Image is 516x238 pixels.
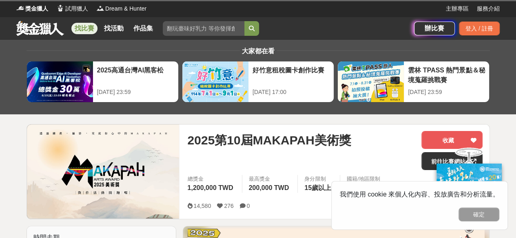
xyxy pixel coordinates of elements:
[96,4,104,12] img: Logo
[96,4,146,13] a: LogoDream & Hunter
[16,4,48,13] a: Logo獎金獵人
[27,61,179,103] a: 2025高通台灣AI黑客松[DATE] 23:59
[477,4,500,13] a: 服務介紹
[187,175,235,183] span: 總獎金
[105,4,146,13] span: Dream & Hunter
[25,4,48,13] span: 獎金獵人
[56,4,64,12] img: Logo
[56,4,88,13] a: Logo試用獵人
[187,131,351,149] span: 2025第10屆MAKAPAH美術獎
[337,61,489,103] a: 雲林 TPASS 熱門景點＆秘境蒐羅挑戰賽[DATE] 23:59
[304,184,331,191] span: 15歲以上
[97,88,174,96] div: [DATE] 23:59
[347,175,380,183] div: 國籍/地區限制
[97,66,174,84] div: 2025高通台灣AI黑客松
[187,184,233,191] span: 1,200,000 TWD
[340,191,499,198] span: 我們使用 cookie 來個人化內容、投放廣告和分析流量。
[65,4,88,13] span: 試用獵人
[101,23,127,34] a: 找活動
[16,4,24,12] img: Logo
[421,131,483,149] button: 收藏
[408,88,485,96] div: [DATE] 23:59
[182,61,334,103] a: 好竹意租稅圖卡創作比賽[DATE] 17:00
[436,164,502,218] img: c171a689-fb2c-43c6-a33c-e56b1f4b2190.jpg
[446,4,469,13] a: 主辦專區
[27,124,179,218] img: Cover Image
[249,175,291,183] span: 最高獎金
[252,88,330,96] div: [DATE] 17:00
[130,23,156,34] a: 作品集
[252,66,330,84] div: 好竹意租稅圖卡創作比賽
[408,66,485,84] div: 雲林 TPASS 熱門景點＆秘境蒐羅挑戰賽
[71,23,97,34] a: 找比賽
[193,203,211,209] span: 14,580
[240,48,277,55] span: 大家都在看
[224,203,233,209] span: 276
[414,22,455,35] a: 辦比賽
[249,184,289,191] span: 200,000 TWD
[163,21,244,36] input: 翻玩臺味好乳力 等你發揮創意！
[459,22,500,35] div: 登入 / 註冊
[458,207,499,221] button: 確定
[247,203,250,209] span: 0
[304,175,333,183] div: 身分限制
[421,152,483,170] a: 前往比賽網站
